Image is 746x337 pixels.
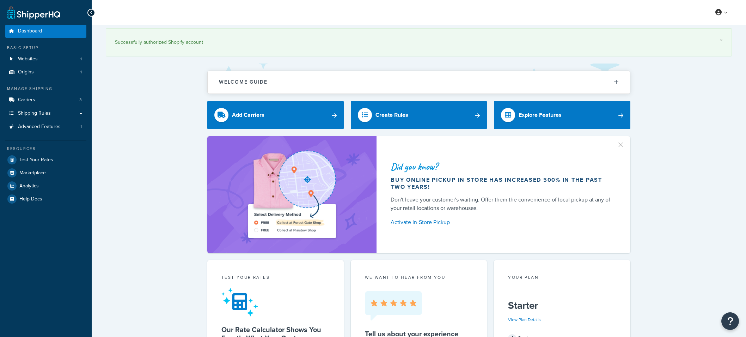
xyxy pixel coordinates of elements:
h5: Starter [508,300,616,311]
span: Websites [18,56,38,62]
div: Resources [5,146,86,152]
a: Explore Features [494,101,630,129]
a: Add Carriers [207,101,344,129]
a: Create Rules [351,101,487,129]
div: Create Rules [375,110,408,120]
a: Origins1 [5,66,86,79]
span: Help Docs [19,196,42,202]
a: Help Docs [5,193,86,205]
div: Buy online pickup in store has increased 500% in the past two years! [391,176,613,191]
span: Marketplace [19,170,46,176]
span: Advanced Features [18,124,61,130]
div: Did you know? [391,162,613,171]
a: Marketplace [5,167,86,179]
p: we want to hear from you [365,274,473,281]
span: 3 [79,97,82,103]
div: Add Carriers [232,110,264,120]
span: Carriers [18,97,35,103]
a: Carriers3 [5,94,86,107]
a: Analytics [5,180,86,192]
button: Welcome Guide [208,71,630,93]
span: 1 [80,56,82,62]
img: ad-shirt-map-b0359fc47e01cab431d101c4b569394f6a03f54285957d908178d52f29eb9668.png [228,147,356,243]
a: Shipping Rules [5,107,86,120]
span: Test Your Rates [19,157,53,163]
div: Basic Setup [5,45,86,51]
div: Your Plan [508,274,616,282]
a: Websites1 [5,53,86,66]
span: Analytics [19,183,39,189]
a: Activate In-Store Pickup [391,217,613,227]
button: Open Resource Center [721,312,739,330]
div: Successfully authorized Shopify account [115,37,723,47]
div: Manage Shipping [5,86,86,92]
div: Test your rates [221,274,330,282]
li: Origins [5,66,86,79]
li: Advanced Features [5,120,86,133]
span: Shipping Rules [18,110,51,116]
a: Dashboard [5,25,86,38]
div: Explore Features [519,110,562,120]
span: Dashboard [18,28,42,34]
a: Test Your Rates [5,154,86,166]
a: View Plan Details [508,317,541,323]
a: Advanced Features1 [5,120,86,133]
li: Websites [5,53,86,66]
div: Don't leave your customer's waiting. Offer them the convenience of local pickup at any of your re... [391,195,613,212]
li: Carriers [5,94,86,107]
a: × [720,37,723,43]
span: 1 [80,69,82,75]
span: Origins [18,69,34,75]
span: 1 [80,124,82,130]
h2: Welcome Guide [219,79,268,85]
